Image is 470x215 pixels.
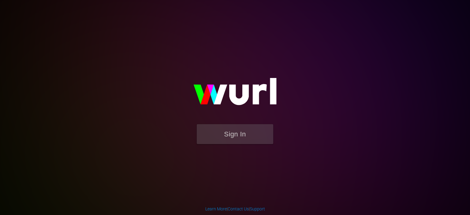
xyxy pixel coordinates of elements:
button: Sign In [197,124,273,144]
a: Learn More [205,206,227,211]
a: Support [250,206,265,211]
div: | | [205,206,265,212]
a: Contact Us [228,206,249,211]
img: wurl-logo-on-black-223613ac3d8ba8fe6dc639794a292ebdb59501304c7dfd60c99c58986ef67473.svg [174,65,296,124]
